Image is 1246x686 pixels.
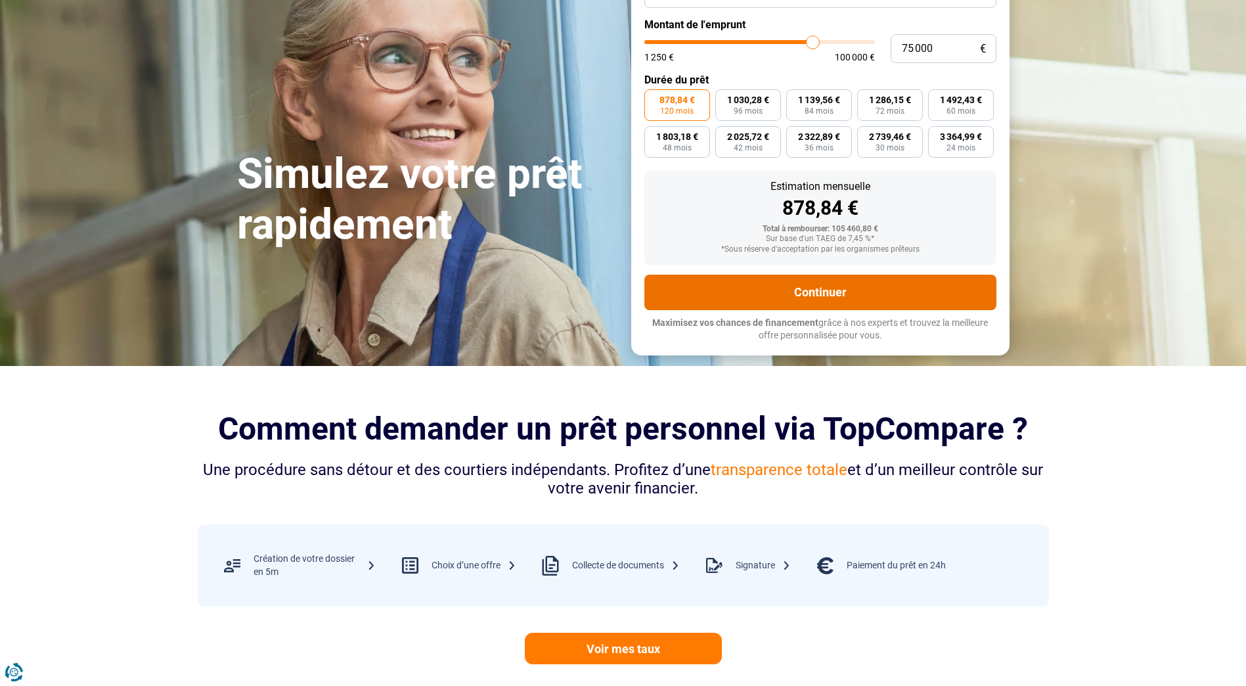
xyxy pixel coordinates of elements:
span: 36 mois [805,144,834,152]
label: Montant de l'emprunt [644,18,996,31]
span: € [980,43,986,55]
div: Une procédure sans détour et des courtiers indépendants. Profitez d’une et d’un meilleur contrôle... [198,461,1049,499]
div: Total à rembourser: 105 460,80 € [655,225,986,234]
span: 30 mois [876,144,904,152]
label: Durée du prêt [644,74,996,86]
span: 3 364,99 € [940,132,982,141]
span: 60 mois [946,107,975,115]
span: 72 mois [876,107,904,115]
span: transparence totale [711,461,847,479]
div: Paiement du prêt en 24h [847,559,946,572]
div: Choix d’une offre [432,559,516,572]
div: Estimation mensuelle [655,181,986,192]
span: 2 322,89 € [798,132,840,141]
p: grâce à nos experts et trouvez la meilleure offre personnalisée pour vous. [644,317,996,342]
h1: Simulez votre prêt rapidement [237,149,615,250]
span: 1 250 € [644,53,674,62]
div: *Sous réserve d'acceptation par les organismes prêteurs [655,245,986,254]
h2: Comment demander un prêt personnel via TopCompare ? [198,411,1049,447]
button: Continuer [644,275,996,310]
span: Maximisez vos chances de financement [652,317,818,328]
div: Collecte de documents [572,559,680,572]
div: 878,84 € [655,198,986,218]
span: 120 mois [660,107,694,115]
div: Sur base d'un TAEG de 7,45 %* [655,235,986,244]
span: 1 286,15 € [869,95,911,104]
span: 1 492,43 € [940,95,982,104]
span: 878,84 € [659,95,695,104]
span: 42 mois [734,144,763,152]
div: Création de votre dossier en 5m [254,553,376,578]
span: 100 000 € [835,53,875,62]
span: 1 803,18 € [656,132,698,141]
span: 2 739,46 € [869,132,911,141]
span: 1 139,56 € [798,95,840,104]
span: 2 025,72 € [727,132,769,141]
a: Voir mes taux [525,633,722,664]
span: 84 mois [805,107,834,115]
div: Signature [736,559,791,572]
span: 1 030,28 € [727,95,769,104]
span: 48 mois [663,144,692,152]
span: 24 mois [946,144,975,152]
span: 96 mois [734,107,763,115]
